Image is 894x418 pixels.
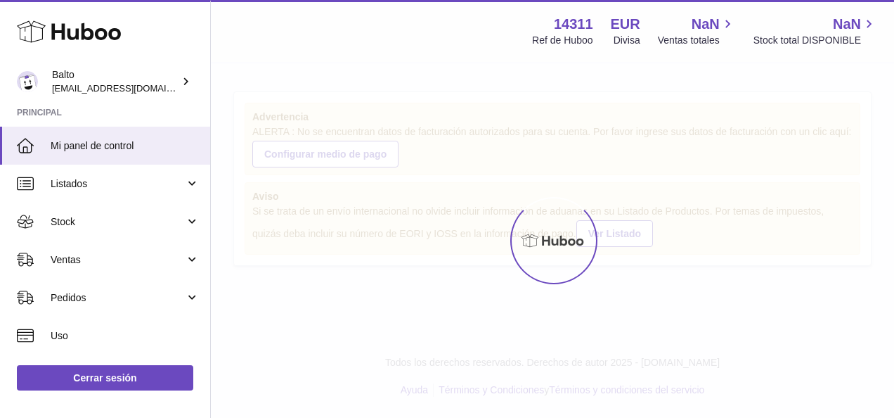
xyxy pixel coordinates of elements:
[51,329,200,343] span: Uso
[17,71,38,92] img: internalAdmin-14311@internal.huboo.com
[52,68,179,95] div: Balto
[554,15,593,34] strong: 14311
[611,15,640,34] strong: EUR
[51,215,185,229] span: Stock
[658,15,736,47] a: NaN Ventas totales
[51,253,185,267] span: Ventas
[532,34,592,47] div: Ref de Huboo
[753,34,877,47] span: Stock total DISPONIBLE
[51,177,185,191] span: Listados
[692,15,720,34] span: NaN
[51,139,200,153] span: Mi panel de control
[614,34,640,47] div: Divisa
[51,291,185,305] span: Pedidos
[17,365,193,391] a: Cerrar sesión
[753,15,877,47] a: NaN Stock total DISPONIBLE
[833,15,861,34] span: NaN
[52,82,207,94] span: [EMAIL_ADDRESS][DOMAIN_NAME]
[658,34,736,47] span: Ventas totales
